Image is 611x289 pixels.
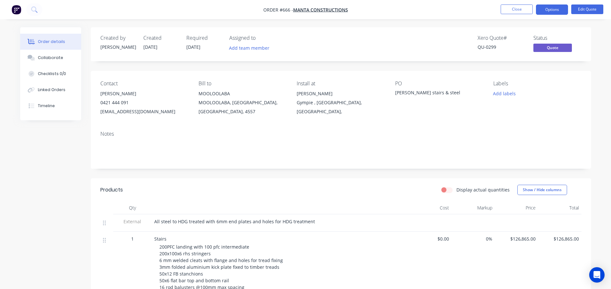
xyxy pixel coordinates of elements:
div: Notes [100,131,581,137]
div: Bill to [199,81,286,87]
div: Labels [493,81,581,87]
a: MANTA CONSTRUCTIONS [293,7,348,13]
div: Required [186,35,222,41]
div: Assigned to [229,35,293,41]
span: Order #666 - [263,7,293,13]
div: MOOLOOLABAMOOLOOLABA, [GEOGRAPHIC_DATA], [GEOGRAPHIC_DATA], 4557 [199,89,286,116]
img: Factory [12,5,21,14]
div: Open Intercom Messenger [589,267,605,283]
div: Order details [38,39,65,45]
button: Linked Orders [20,82,81,98]
div: [PERSON_NAME]Gympie , [GEOGRAPHIC_DATA], [GEOGRAPHIC_DATA], [297,89,385,116]
div: [PERSON_NAME] stairs & steel [395,89,475,98]
div: [PERSON_NAME] [100,44,136,50]
div: Total [538,201,581,214]
div: [PERSON_NAME] [100,89,188,98]
button: Add labels [490,89,519,98]
button: Collaborate [20,50,81,66]
span: Stairs [154,236,166,242]
div: Price [495,201,538,214]
div: Qty [113,201,152,214]
div: [PERSON_NAME]0421 444 091[EMAIL_ADDRESS][DOMAIN_NAME] [100,89,188,116]
span: Quote [533,44,572,52]
span: All steel to HDG treated with 6mm end plates and holes for HDG treatment [154,218,315,225]
div: Markup [452,201,495,214]
span: 1 [131,235,134,242]
button: Add team member [229,44,273,52]
div: [EMAIL_ADDRESS][DOMAIN_NAME] [100,107,188,116]
button: Checklists 0/0 [20,66,81,82]
span: [DATE] [186,44,200,50]
label: Display actual quantities [456,186,510,193]
div: Linked Orders [38,87,65,93]
div: Status [533,35,581,41]
button: Timeline [20,98,81,114]
button: Order details [20,34,81,50]
span: $126,865.00 [497,235,536,242]
div: Contact [100,81,188,87]
div: Install at [297,81,385,87]
button: Options [536,4,568,15]
span: 0% [454,235,492,242]
div: MOOLOOLABA, [GEOGRAPHIC_DATA], [GEOGRAPHIC_DATA], 4557 [199,98,286,116]
div: Xero Quote # [478,35,526,41]
div: Checklists 0/0 [38,71,66,77]
span: $126,865.00 [541,235,579,242]
div: MOOLOOLABA [199,89,286,98]
button: Add team member [225,44,273,52]
span: External [116,218,149,225]
div: Products [100,186,123,194]
div: Created by [100,35,136,41]
div: Timeline [38,103,55,109]
div: Cost [408,201,452,214]
div: PO [395,81,483,87]
div: Created [143,35,179,41]
div: [PERSON_NAME] [297,89,385,98]
button: Close [501,4,533,14]
div: QU-0299 [478,44,526,50]
button: Quote [533,44,572,53]
div: Gympie , [GEOGRAPHIC_DATA], [GEOGRAPHIC_DATA], [297,98,385,116]
button: Edit Quote [571,4,603,14]
div: 0421 444 091 [100,98,188,107]
div: Collaborate [38,55,63,61]
span: [DATE] [143,44,157,50]
button: Show / Hide columns [517,185,567,195]
span: $0.00 [411,235,449,242]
